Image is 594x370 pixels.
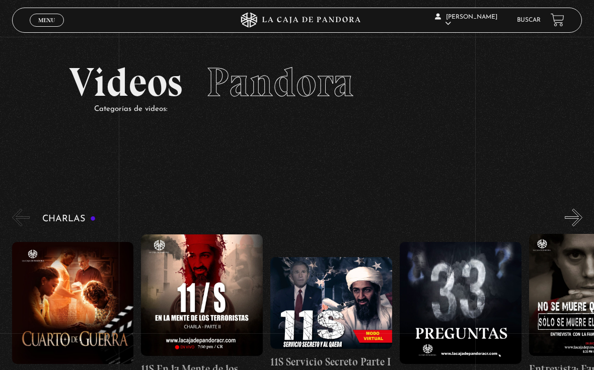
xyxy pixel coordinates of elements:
[12,209,30,226] button: Previous
[270,354,392,370] h4: 11S Servicio Secreto Parte I
[35,25,59,32] span: Cerrar
[206,58,354,106] span: Pandora
[565,209,582,226] button: Next
[551,13,564,27] a: View your shopping cart
[435,14,497,27] span: [PERSON_NAME]
[517,17,541,23] a: Buscar
[94,102,525,116] p: Categorías de videos:
[38,17,55,23] span: Menu
[42,214,96,224] h3: Charlas
[69,62,525,102] h2: Videos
